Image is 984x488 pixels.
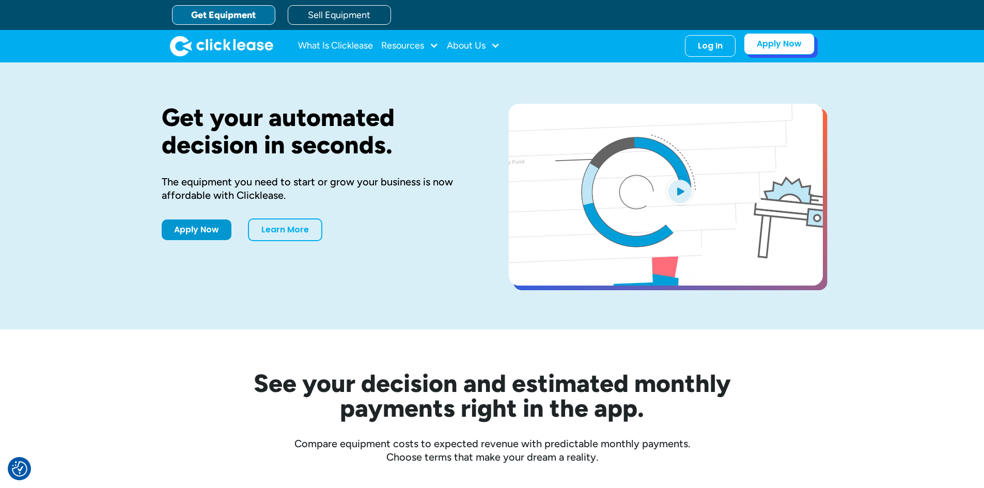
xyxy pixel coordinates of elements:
[172,5,275,25] a: Get Equipment
[298,36,373,56] a: What Is Clicklease
[170,36,273,56] a: home
[509,104,823,286] a: open lightbox
[698,41,723,51] div: Log In
[447,36,500,56] div: About Us
[381,36,439,56] div: Resources
[162,175,476,202] div: The equipment you need to start or grow your business is now affordable with Clicklease.
[203,371,782,420] h2: See your decision and estimated monthly payments right in the app.
[666,177,694,206] img: Blue play button logo on a light blue circular background
[162,219,231,240] a: Apply Now
[162,437,823,464] div: Compare equipment costs to expected revenue with predictable monthly payments. Choose terms that ...
[248,218,322,241] a: Learn More
[12,461,27,477] button: Consent Preferences
[12,461,27,477] img: Revisit consent button
[744,33,815,55] a: Apply Now
[170,36,273,56] img: Clicklease logo
[288,5,391,25] a: Sell Equipment
[162,104,476,159] h1: Get your automated decision in seconds.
